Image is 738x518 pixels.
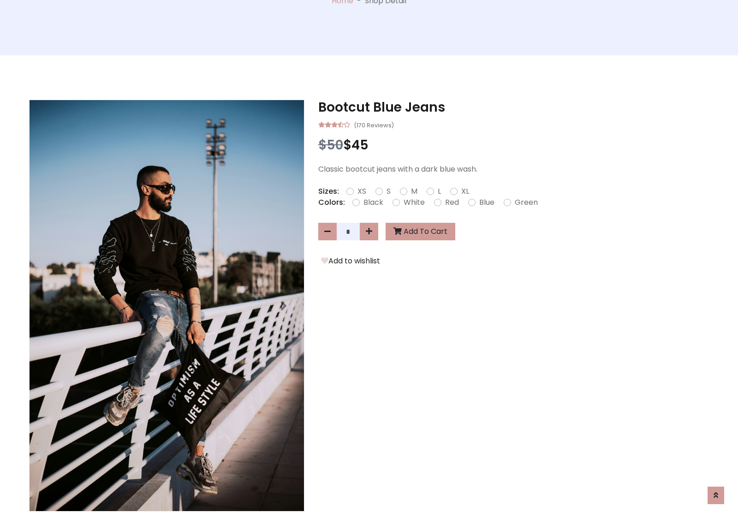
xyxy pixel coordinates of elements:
img: Image [30,100,304,511]
label: M [411,186,417,197]
label: XS [357,186,366,197]
p: Classic bootcut jeans with a dark blue wash. [318,164,709,175]
label: Red [445,197,459,208]
p: Sizes: [318,186,339,197]
label: Blue [479,197,494,208]
label: Black [363,197,383,208]
span: 45 [351,136,369,154]
label: White [404,197,425,208]
label: L [438,186,441,197]
p: Colors: [318,197,345,208]
label: Green [515,197,538,208]
h3: Bootcut Blue Jeans [318,100,709,115]
button: Add to wishlist [318,255,383,267]
label: XL [461,186,469,197]
h3: $ [318,137,709,153]
label: S [387,186,391,197]
button: Add To Cart [386,223,455,240]
span: $50 [318,136,343,154]
small: (170 Reviews) [354,119,394,130]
